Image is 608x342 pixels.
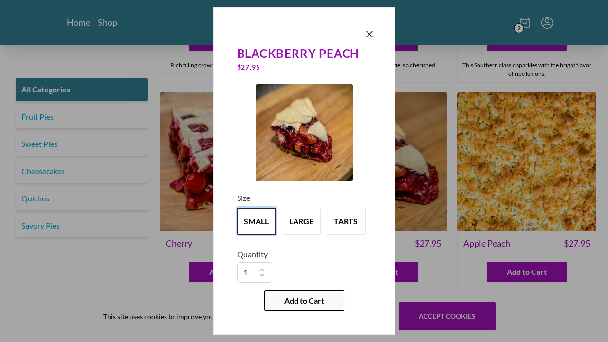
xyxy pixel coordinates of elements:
[264,290,344,311] button: Add to Cart
[237,60,371,74] div: $ 27.95
[327,208,366,235] button: Variant Swatch
[282,208,321,235] button: Variant Swatch
[237,192,371,204] h5: Size
[284,295,324,306] span: Add to Cart
[237,249,371,260] h5: Quantity
[256,84,353,181] img: Product Image
[237,47,371,60] div: Blackberry Peach
[256,84,353,184] a: Product Image
[364,28,375,40] button: Close panel
[237,208,276,235] button: Variant Swatch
